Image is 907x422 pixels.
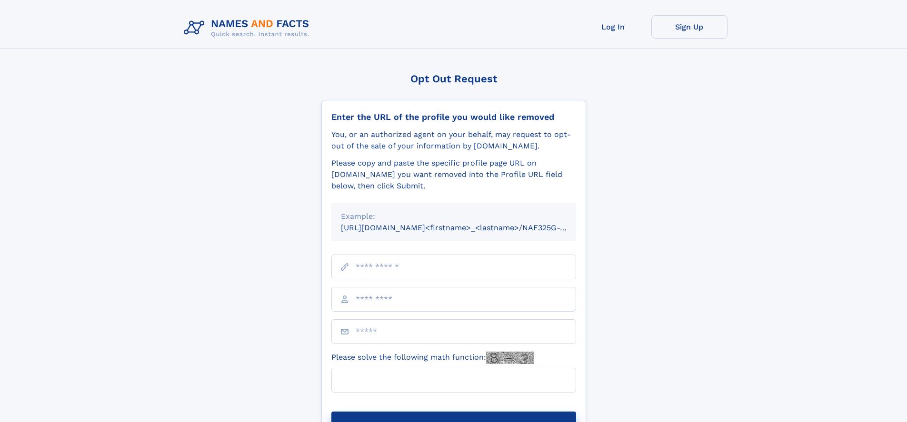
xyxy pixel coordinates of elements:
[321,73,586,85] div: Opt Out Request
[331,112,576,122] div: Enter the URL of the profile you would like removed
[341,211,567,222] div: Example:
[331,352,534,364] label: Please solve the following math function:
[331,157,576,192] div: Please copy and paste the specific profile page URL on [DOMAIN_NAME] you want removed into the Pr...
[575,15,651,39] a: Log In
[651,15,728,39] a: Sign Up
[180,15,317,41] img: Logo Names and Facts
[341,223,594,232] small: [URL][DOMAIN_NAME]<firstname>_<lastname>/NAF325G-xxxxxxxx
[331,129,576,152] div: You, or an authorized agent on your behalf, may request to opt-out of the sale of your informatio...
